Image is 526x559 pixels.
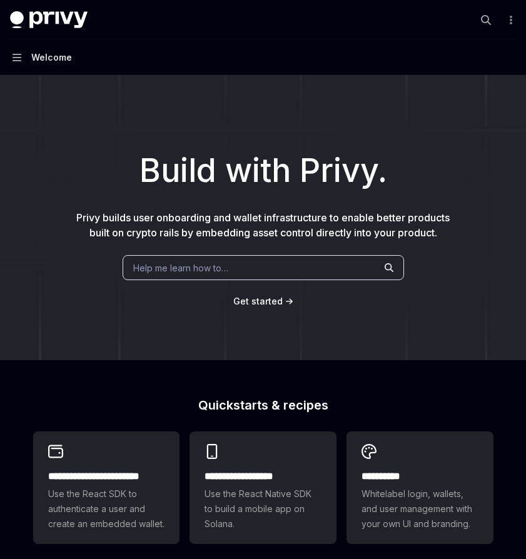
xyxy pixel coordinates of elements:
[362,486,478,531] span: Whitelabel login, wallets, and user management with your own UI and branding.
[346,431,493,544] a: **** *****Whitelabel login, wallets, and user management with your own UI and branding.
[190,431,336,544] a: **** **** **** ***Use the React Native SDK to build a mobile app on Solana.
[20,146,506,195] h1: Build with Privy.
[233,296,283,306] span: Get started
[133,261,228,274] span: Help me learn how to…
[503,11,516,29] button: More actions
[48,486,165,531] span: Use the React SDK to authenticate a user and create an embedded wallet.
[10,11,88,29] img: dark logo
[205,486,321,531] span: Use the React Native SDK to build a mobile app on Solana.
[31,50,72,65] div: Welcome
[33,399,493,411] h2: Quickstarts & recipes
[233,295,283,308] a: Get started
[76,211,450,239] span: Privy builds user onboarding and wallet infrastructure to enable better products built on crypto ...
